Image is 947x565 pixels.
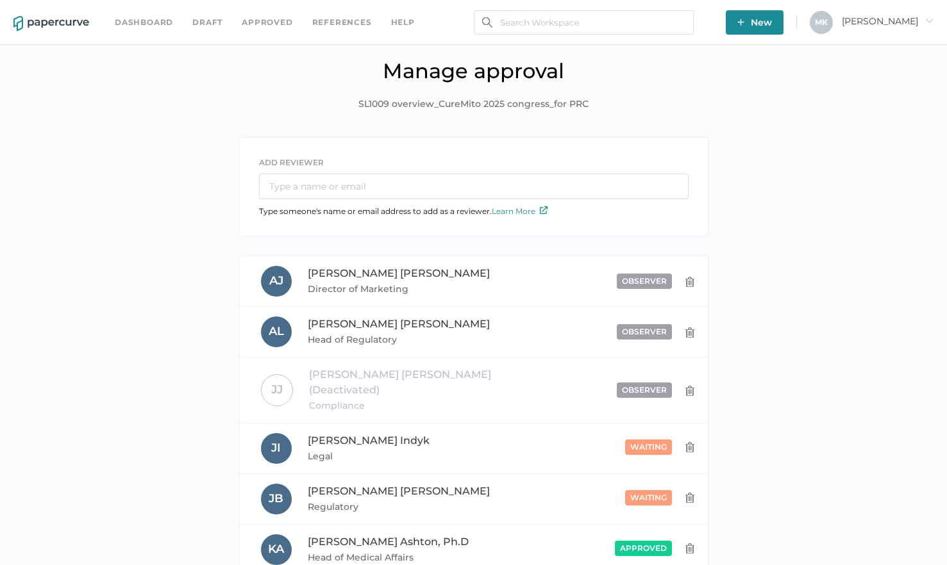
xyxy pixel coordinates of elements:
[271,441,281,455] span: J I
[622,327,667,336] span: observer
[685,493,695,503] img: delete
[308,536,469,548] span: [PERSON_NAME] Ashton, Ph.D
[269,491,283,505] span: J B
[540,206,548,214] img: external-link-icon.7ec190a1.svg
[259,158,324,167] span: ADD REVIEWER
[259,174,689,199] input: Type a name or email
[192,15,222,29] a: Draft
[115,15,173,29] a: Dashboard
[308,499,501,514] span: Regulatory
[737,10,772,35] span: New
[925,16,934,25] i: arrow_right
[815,17,828,27] span: M K
[474,10,694,35] input: Search Workspace
[308,281,501,297] span: Director of Marketing
[269,274,283,288] span: A J
[269,324,284,338] span: A L
[842,15,934,27] span: [PERSON_NAME]
[492,206,548,216] a: Learn More
[308,448,501,464] span: Legal
[312,15,372,29] a: References
[685,327,695,338] img: delete
[685,442,695,452] img: delete
[685,386,695,396] img: delete
[268,542,284,556] span: K A
[630,442,667,452] span: waiting
[242,15,292,29] a: Approved
[737,19,744,26] img: plus-white.e19ec114.svg
[308,332,501,347] span: Head of Regulatory
[10,58,937,83] h1: Manage approval
[13,16,89,31] img: papercurve-logo-colour.7244d18c.svg
[259,206,548,216] span: Type someone's name or email address to add as a reviewer.
[309,398,526,413] span: Compliance
[726,10,784,35] button: New
[622,276,667,286] span: observer
[622,385,667,395] span: observer
[620,543,667,553] span: approved
[358,97,589,111] span: SL1009 overview_CureMito 2025 congress_for PRC
[482,17,492,28] img: search.bf03fe8b.svg
[685,543,695,553] img: delete
[308,318,490,330] span: [PERSON_NAME] [PERSON_NAME]
[308,485,490,497] span: [PERSON_NAME] [PERSON_NAME]
[685,277,695,287] img: delete
[391,15,415,29] div: help
[630,493,667,502] span: waiting
[308,267,490,279] span: [PERSON_NAME] [PERSON_NAME]
[308,550,501,565] span: Head of Medical Affairs
[271,382,283,397] span: J J
[308,434,430,446] span: [PERSON_NAME] Indyk
[309,368,491,396] span: [PERSON_NAME] [PERSON_NAME] (Deactivated)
